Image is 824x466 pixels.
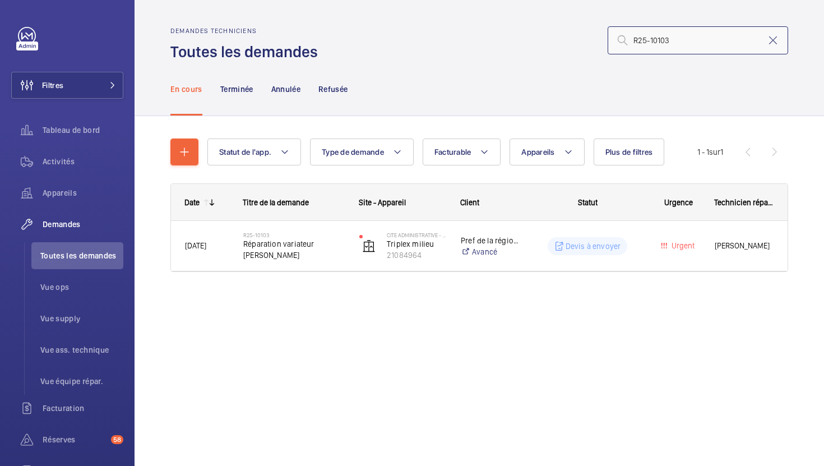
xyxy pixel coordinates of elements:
p: Devis à envoyer [566,241,621,252]
span: Réserves [43,434,107,445]
h2: Demandes techniciens [170,27,325,35]
span: Appareils [521,147,554,156]
span: 58 [111,435,123,444]
span: Titre de la demande [243,198,309,207]
span: Réparation variateur [PERSON_NAME] [243,238,345,261]
span: Filtres [42,80,63,91]
button: Plus de filtres [594,139,665,165]
span: Client [460,198,479,207]
p: Triplex milieu [387,238,446,250]
span: Appareils [43,187,123,199]
span: Urgence [664,198,693,207]
span: Demandes [43,219,123,230]
h1: Toutes les demandes [170,41,325,62]
input: Chercher par numéro demande ou de devis [608,26,788,54]
button: Appareils [510,139,584,165]
span: Vue ops [40,282,123,293]
span: Type de demande [322,147,384,156]
img: elevator.svg [362,239,376,253]
a: Avancé [461,246,519,257]
span: sur [709,147,720,156]
span: Facturable [434,147,471,156]
span: Statut [578,198,598,207]
span: 1 - 1 1 [697,148,723,156]
span: Vue équipe répar. [40,376,123,387]
span: Toutes les demandes [40,250,123,261]
span: Tableau de bord [43,124,123,136]
h2: R25-10103 [243,232,345,238]
span: [PERSON_NAME] [715,239,774,252]
button: Facturable [423,139,501,165]
p: Pref de la région [GEOGRAPHIC_DATA] [461,235,519,246]
span: Site - Appareil [359,198,406,207]
p: 21084964 [387,250,446,261]
span: Vue supply [40,313,123,324]
p: En cours [170,84,202,95]
p: Terminée [220,84,253,95]
p: Cite Administrative - BORUCHOWITS [387,232,446,238]
button: Statut de l'app. [207,139,301,165]
div: Date [184,198,200,207]
span: [DATE] [185,241,206,250]
p: Annulée [271,84,300,95]
button: Filtres [11,72,123,99]
span: Vue ass. technique [40,344,123,356]
span: Facturation [43,403,123,414]
span: Statut de l'app. [219,147,271,156]
p: Refusée [318,84,348,95]
span: Urgent [669,241,695,250]
span: Plus de filtres [605,147,653,156]
span: Technicien réparateur [714,198,774,207]
span: Activités [43,156,123,167]
button: Type de demande [310,139,414,165]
